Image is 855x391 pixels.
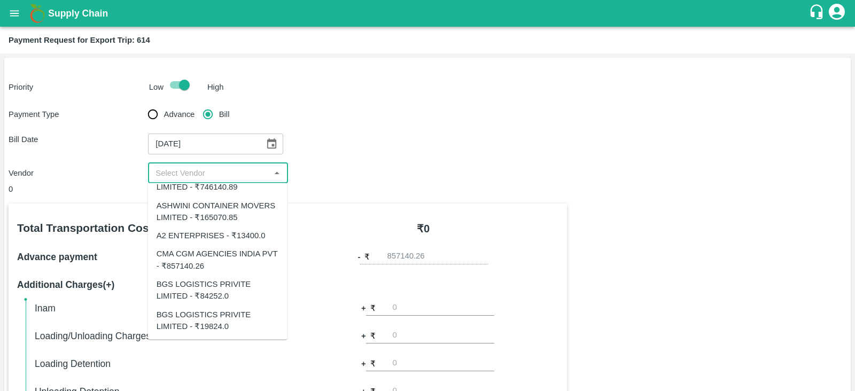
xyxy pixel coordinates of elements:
[164,108,195,120] span: Advance
[17,252,97,262] b: Advance payment
[151,166,267,180] input: Select Vendor
[27,3,48,24] img: logo
[370,358,376,370] p: ₹
[270,166,284,180] button: Close
[157,308,279,332] div: BGS LOGISTICS PRIVITE LIMITED - ₹19824.0
[157,230,266,241] div: A2 ENTERPRISES - ₹13400.0
[157,199,279,223] div: ASHWINI CONTAINER MOVERS LIMITED - ₹165070.85
[417,223,430,234] b: ₹ 0
[2,1,27,26] button: open drawer
[35,301,297,316] h6: Inam
[48,8,108,19] b: Supply Chain
[370,330,376,342] p: ₹
[393,357,494,371] input: 0
[157,278,279,302] div: BGS LOGISTICS PRIVITE LIMITED - ₹84252.0
[219,108,230,120] span: Bill
[17,279,114,290] b: Additional Charges(+)
[207,81,224,93] p: High
[35,356,297,371] h6: Loading Detention
[361,330,366,342] b: +
[827,2,846,25] div: account of current user
[9,134,148,145] p: Bill Date
[261,134,282,154] button: Choose date, selected date is Oct 12, 2025
[148,134,257,154] input: Bill Date
[9,36,150,44] b: Payment Request for Export Trip: 614
[9,167,148,179] p: Vendor
[361,302,366,314] b: +
[9,183,567,195] div: 0
[364,251,370,263] p: ₹
[157,248,279,272] div: CMA CGM AGENCIES INDIA PVT - ₹857140.26
[370,302,376,314] p: ₹
[35,329,297,343] h6: Loading/Unloading Charges
[393,301,494,316] input: 0
[9,108,148,120] p: Payment Type
[361,358,366,370] b: +
[358,251,361,263] b: -
[48,6,809,21] a: Supply Chain
[17,222,153,234] b: Total Transportation Cost
[9,81,145,93] p: Priority
[387,250,488,264] input: 0
[149,81,164,93] p: Low
[393,329,494,343] input: 0
[809,4,827,23] div: customer-support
